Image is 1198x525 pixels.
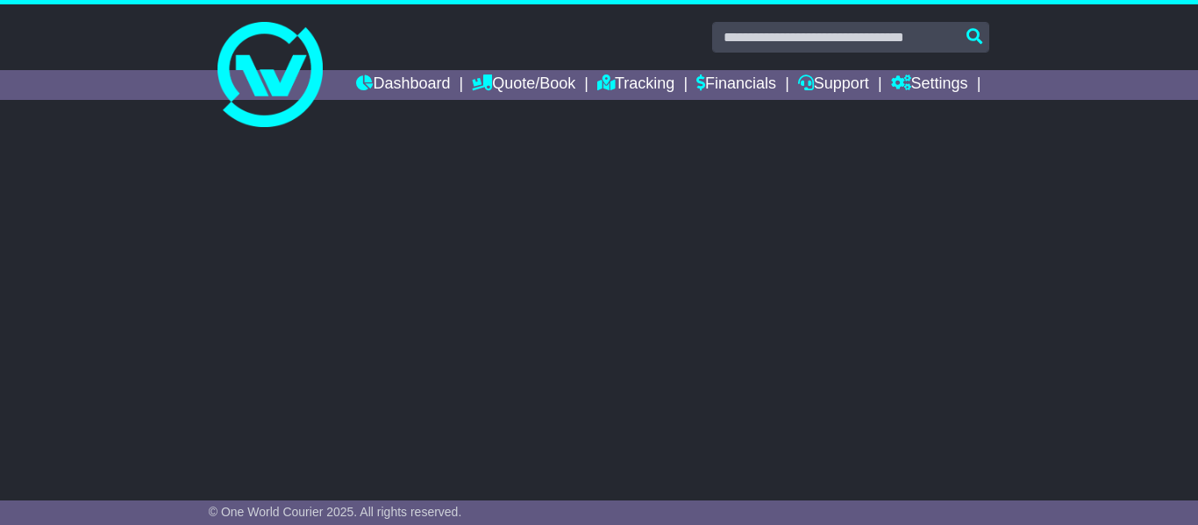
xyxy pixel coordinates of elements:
[798,70,869,100] a: Support
[209,505,462,519] span: © One World Courier 2025. All rights reserved.
[356,70,450,100] a: Dashboard
[472,70,575,100] a: Quote/Book
[696,70,776,100] a: Financials
[891,70,968,100] a: Settings
[597,70,674,100] a: Tracking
